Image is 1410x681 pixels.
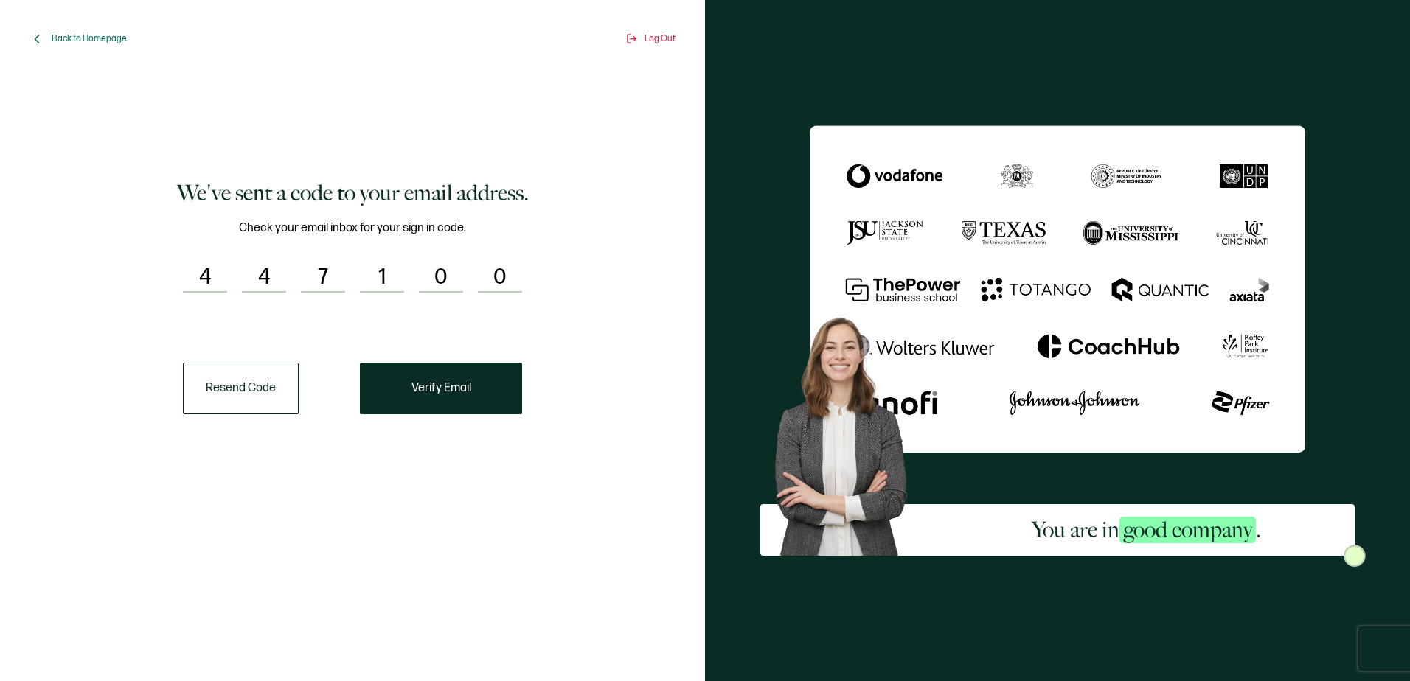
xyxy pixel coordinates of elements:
[360,363,522,414] button: Verify Email
[1032,515,1261,545] h2: You are in .
[411,383,471,394] span: Verify Email
[760,305,939,556] img: Sertifier Signup - You are in <span class="strong-h">good company</span>. Hero
[810,125,1305,452] img: Sertifier We've sent a code to your email address.
[1119,517,1256,543] span: good company
[177,178,529,208] h1: We've sent a code to your email address.
[645,33,676,44] span: Log Out
[239,219,466,237] span: Check your email inbox for your sign in code.
[52,33,127,44] span: Back to Homepage
[1164,514,1410,681] iframe: Chat Widget
[183,363,299,414] button: Resend Code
